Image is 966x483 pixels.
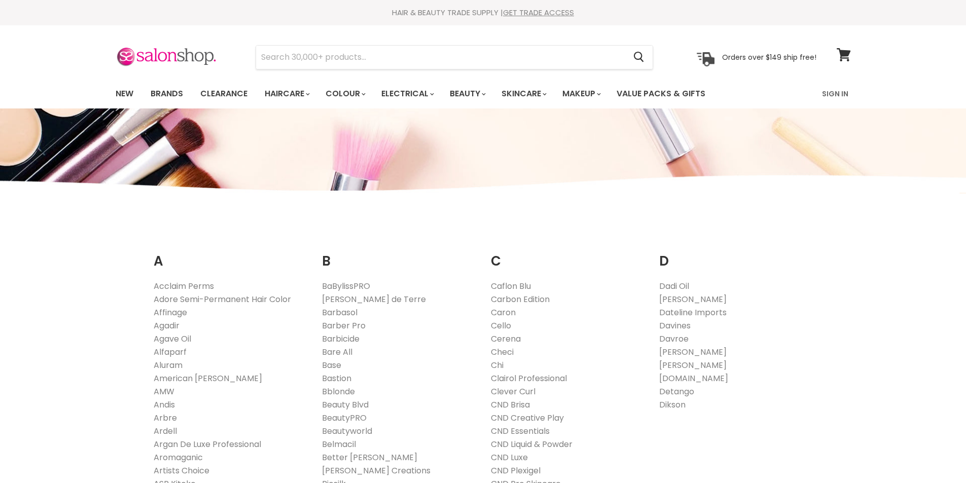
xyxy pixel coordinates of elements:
[193,83,255,104] a: Clearance
[491,373,567,384] a: Clairol Professional
[257,83,316,104] a: Haircare
[154,373,262,384] a: American [PERSON_NAME]
[503,7,574,18] a: GET TRADE ACCESS
[322,412,367,424] a: BeautyPRO
[659,399,686,411] a: Dikson
[103,8,864,18] div: HAIR & BEAUTY TRADE SUPPLY |
[659,293,727,305] a: [PERSON_NAME]
[322,438,356,450] a: Belmacil
[154,320,180,331] a: Agadir
[555,83,607,104] a: Makeup
[103,79,864,108] nav: Main
[491,425,550,437] a: CND Essentials
[322,359,341,371] a: Base
[659,320,691,331] a: Davines
[494,83,553,104] a: Skincare
[322,373,351,384] a: Bastion
[491,465,541,476] a: CND Plexigel
[154,280,214,292] a: Acclaim Perms
[491,238,645,272] h2: C
[108,79,765,108] ul: Main menu
[322,280,370,292] a: BaBylissPRO
[374,83,440,104] a: Electrical
[322,399,369,411] a: Beauty Blvd
[491,412,564,424] a: CND Creative Play
[318,83,372,104] a: Colour
[154,438,261,450] a: Argan De Luxe Professional
[322,293,426,305] a: [PERSON_NAME] de Terre
[491,293,550,305] a: Carbon Edition
[322,346,352,358] a: Bare All
[154,386,174,397] a: AMW
[491,452,528,463] a: CND Luxe
[659,346,727,358] a: [PERSON_NAME]
[322,238,476,272] h2: B
[626,46,653,69] button: Search
[659,386,694,397] a: Detango
[491,320,511,331] a: Cello
[154,465,209,476] a: Artists Choice
[659,333,689,345] a: Davroe
[491,346,514,358] a: Checi
[491,359,504,371] a: Chi
[816,83,854,104] a: Sign In
[442,83,492,104] a: Beauty
[322,452,417,463] a: Better [PERSON_NAME]
[154,425,177,437] a: Ardell
[322,386,355,397] a: Bblonde
[154,307,187,318] a: Affinage
[659,359,727,371] a: [PERSON_NAME]
[322,425,372,437] a: Beautyworld
[491,307,516,318] a: Caron
[154,412,177,424] a: Arbre
[154,238,307,272] h2: A
[256,46,626,69] input: Search
[491,333,521,345] a: Cerena
[143,83,191,104] a: Brands
[256,45,653,69] form: Product
[108,83,141,104] a: New
[154,293,291,305] a: Adore Semi-Permanent Hair Color
[491,438,573,450] a: CND Liquid & Powder
[491,386,535,397] a: Clever Curl
[322,465,431,476] a: [PERSON_NAME] Creations
[659,238,813,272] h2: D
[491,399,530,411] a: CND Brisa
[722,52,816,61] p: Orders over $149 ship free!
[154,346,187,358] a: Alfaparf
[659,373,728,384] a: [DOMAIN_NAME]
[322,320,366,331] a: Barber Pro
[322,333,360,345] a: Barbicide
[491,280,531,292] a: Caflon Blu
[659,307,727,318] a: Dateline Imports
[154,399,175,411] a: Andis
[154,359,183,371] a: Aluram
[154,333,191,345] a: Agave Oil
[154,452,203,463] a: Aromaganic
[609,83,713,104] a: Value Packs & Gifts
[322,307,357,318] a: Barbasol
[659,280,689,292] a: Dadi Oil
